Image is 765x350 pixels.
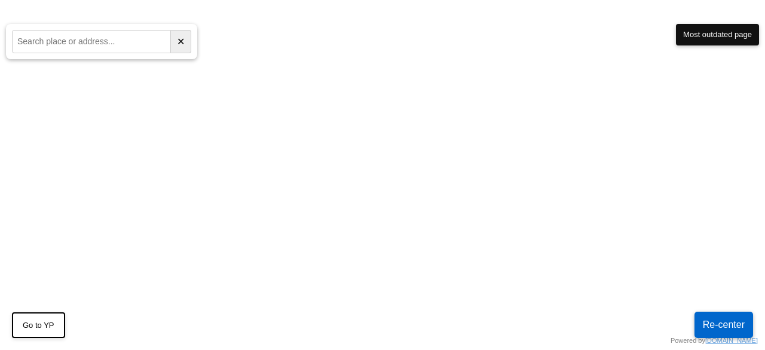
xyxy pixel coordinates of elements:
[705,337,758,344] a: [DOMAIN_NAME]
[12,312,65,339] button: Go to YP
[671,336,758,346] div: Powered by
[171,30,191,53] button: ✕
[676,24,759,45] button: Most outdated page
[694,312,753,338] button: Re-center
[12,30,171,53] input: Search place or address...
